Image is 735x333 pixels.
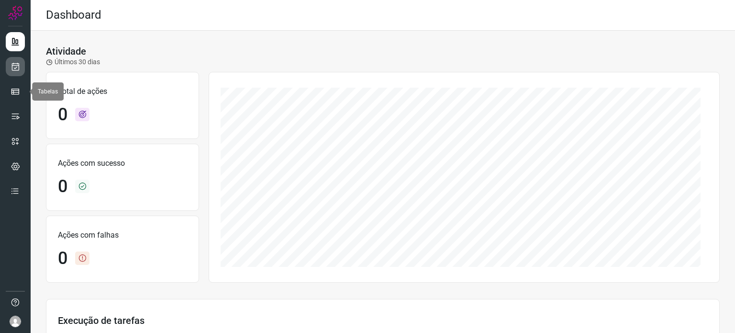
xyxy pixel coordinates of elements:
[58,315,708,326] h3: Execução de tarefas
[8,6,22,20] img: Logo
[10,316,21,327] img: avatar-user-boy.jpg
[46,46,86,57] h3: Atividade
[58,158,187,169] p: Ações com sucesso
[58,248,67,269] h1: 0
[58,176,67,197] h1: 0
[46,8,101,22] h2: Dashboard
[38,88,58,95] span: Tabelas
[58,104,67,125] h1: 0
[46,57,100,67] p: Últimos 30 dias
[58,230,187,241] p: Ações com falhas
[58,86,187,97] p: Total de ações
